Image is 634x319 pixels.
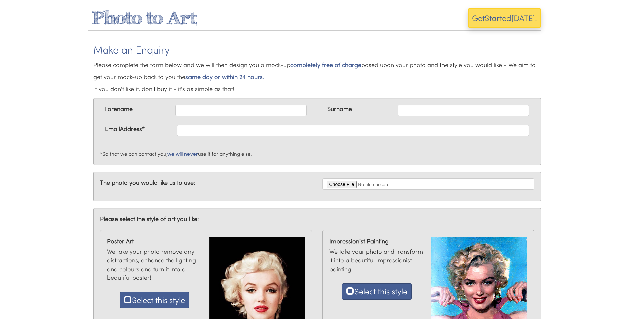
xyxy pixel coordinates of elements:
span: ed [502,12,511,23]
div: We take your photo and transform it into a beautiful impressionist painting! [326,234,428,303]
strong: Poster Art [107,237,203,246]
button: Select this style [120,292,189,308]
span: Get [472,12,485,23]
em: completely free of charge [290,61,361,69]
strong: The photo you would like us to use: [100,178,195,186]
button: GetStarted[DATE]! [468,8,541,28]
em: we will never [167,150,198,157]
strong: Please select the style of art you like: [100,215,199,223]
small: *So that we can contact you, use it for anything else. [100,150,252,157]
em: same day or within 24 hours. [185,73,264,81]
label: EmailAddress* [105,125,145,133]
h3: Make an Enquiry [93,44,541,55]
a: Photo to Art [92,7,197,28]
div: We take your photo remove any distractions, enhance the lighting and colours and turn it into a b... [104,234,206,312]
label: Forename [105,105,133,113]
p: Please complete the form below and we will then design you a mock-up based upon your photo and th... [93,59,541,95]
strong: Impressionist Painting [329,237,425,246]
button: Select this style [342,283,412,299]
label: Surname [327,105,352,113]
